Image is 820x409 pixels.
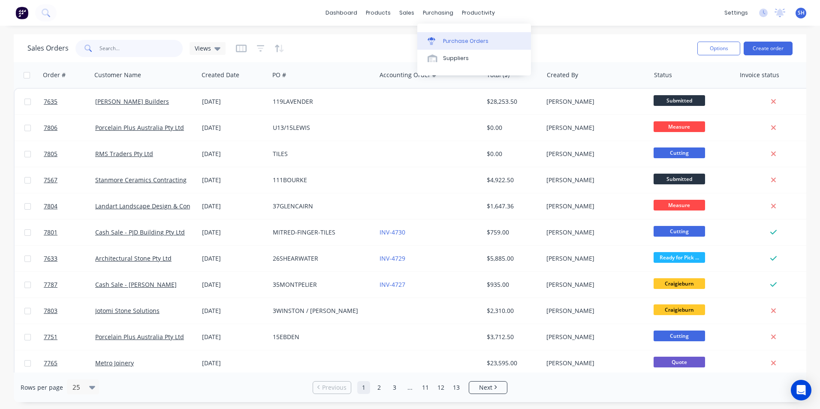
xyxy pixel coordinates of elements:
[202,176,266,184] div: [DATE]
[487,280,537,289] div: $935.00
[44,359,57,367] span: 7765
[44,202,57,211] span: 7804
[95,333,184,341] a: Porcelain Plus Australia Pty Ltd
[44,115,95,141] a: 7806
[43,71,66,79] div: Order #
[44,89,95,114] a: 7635
[419,6,458,19] div: purchasing
[791,380,811,400] div: Open Intercom Messenger
[272,71,286,79] div: PO #
[44,280,57,289] span: 7787
[546,202,642,211] div: [PERSON_NAME]
[321,6,362,19] a: dashboard
[487,333,537,341] div: $3,712.50
[44,123,57,132] span: 7806
[546,280,642,289] div: [PERSON_NAME]
[362,6,395,19] div: products
[202,307,266,315] div: [DATE]
[99,40,183,57] input: Search...
[469,383,507,392] a: Next page
[44,350,95,376] a: 7765
[546,359,642,367] div: [PERSON_NAME]
[546,97,642,106] div: [PERSON_NAME]
[458,6,499,19] div: productivity
[44,228,57,237] span: 7801
[654,71,672,79] div: Status
[44,333,57,341] span: 7751
[273,307,368,315] div: 3WINSTON / [PERSON_NAME]
[44,150,57,158] span: 7805
[95,123,184,132] a: Porcelain Plus Australia Pty Ltd
[487,176,537,184] div: $4,922.50
[273,176,368,184] div: 111BOURKE
[547,71,578,79] div: Created By
[273,333,368,341] div: 15EBDEN
[654,226,705,237] span: Cutting
[546,254,642,263] div: [PERSON_NAME]
[450,381,463,394] a: Page 13
[313,383,351,392] a: Previous page
[202,359,266,367] div: [DATE]
[417,50,531,67] a: Suppliers
[95,254,172,262] a: Architectural Stone Pty Ltd
[417,32,531,49] a: Purchase Orders
[654,200,705,211] span: Measure
[546,176,642,184] div: [PERSON_NAME]
[195,44,211,53] span: Views
[202,150,266,158] div: [DATE]
[202,71,239,79] div: Created Date
[273,123,368,132] div: U13/15LEWIS
[443,37,488,45] div: Purchase Orders
[697,42,740,55] button: Options
[654,278,705,289] span: Craigieburn
[202,333,266,341] div: [DATE]
[380,280,405,289] a: INV-4727
[546,228,642,237] div: [PERSON_NAME]
[654,331,705,341] span: Cutting
[95,359,134,367] a: Metro Joinery
[388,381,401,394] a: Page 3
[94,71,141,79] div: Customer Name
[654,95,705,106] span: Submitted
[720,6,752,19] div: settings
[44,298,95,324] a: 7803
[95,97,169,105] a: [PERSON_NAME] Builders
[487,97,537,106] div: $28,253.50
[654,121,705,132] span: Measure
[95,280,177,289] a: Cash Sale - [PERSON_NAME]
[273,228,368,237] div: MITRED-FINGER-TILES
[44,220,95,245] a: 7801
[487,254,537,263] div: $5,885.00
[487,202,537,211] div: $1,647.36
[546,307,642,315] div: [PERSON_NAME]
[44,176,57,184] span: 7567
[95,228,185,236] a: Cash Sale - PJD Building Pty Ltd
[44,272,95,298] a: 7787
[95,307,160,315] a: Jotomi Stone Solutions
[273,280,368,289] div: 35MONTPELIER
[44,97,57,106] span: 7635
[373,381,386,394] a: Page 2
[404,381,416,394] a: Jump forward
[654,252,705,263] span: Ready for Pick ...
[44,307,57,315] span: 7803
[27,44,69,52] h1: Sales Orders
[654,174,705,184] span: Submitted
[395,6,419,19] div: sales
[487,307,537,315] div: $2,310.00
[95,176,187,184] a: Stanmore Ceramics Contracting
[798,9,805,17] span: SH
[202,97,266,106] div: [DATE]
[744,42,793,55] button: Create order
[654,147,705,158] span: Cutting
[434,381,447,394] a: Page 12
[202,254,266,263] div: [DATE]
[419,381,432,394] a: Page 11
[309,381,511,394] ul: Pagination
[380,254,405,262] a: INV-4729
[487,228,537,237] div: $759.00
[44,324,95,350] a: 7751
[487,150,537,158] div: $0.00
[546,333,642,341] div: [PERSON_NAME]
[273,202,368,211] div: 37GLENCAIRN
